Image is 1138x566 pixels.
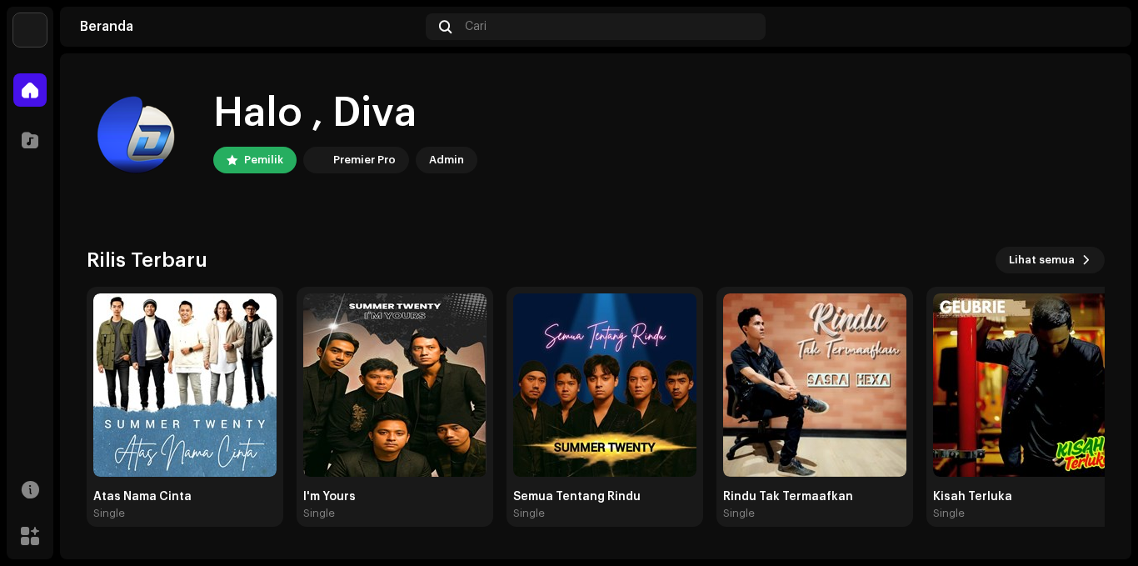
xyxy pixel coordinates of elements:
[333,150,396,170] div: Premier Pro
[244,150,283,170] div: Pemilik
[87,80,187,180] img: c5826f3d-2cc9-41a3-9be3-c6885c7dcd6b
[933,293,1116,477] img: 9e2364d2-6a61-41d0-9c43-9cc267101238
[80,20,419,33] div: Beranda
[93,293,277,477] img: 384018e1-364d-4b2b-90e9-4ed27a29811c
[996,247,1105,273] button: Lihat semua
[307,150,327,170] img: 64f15ab7-a28a-4bb5-a164-82594ec98160
[465,20,487,33] span: Cari
[213,87,477,140] div: Halo , Diva
[429,150,464,170] div: Admin
[513,490,696,503] div: Semua Tentang Rindu
[513,293,696,477] img: 48ff12b4-b8ed-4079-9dc3-e77d9d7f3519
[303,507,335,520] div: Single
[933,490,1116,503] div: Kisah Terluka
[513,507,545,520] div: Single
[93,507,125,520] div: Single
[723,507,755,520] div: Single
[303,490,487,503] div: I'm Yours
[723,490,906,503] div: Rindu Tak Termaafkan
[303,293,487,477] img: 394c9116-1274-4060-abe9-a4e3353617d3
[87,247,207,273] h3: Rilis Terbaru
[723,293,906,477] img: bb26920d-8691-4cdc-96b3-3b0f29dec22e
[1085,13,1111,40] img: c5826f3d-2cc9-41a3-9be3-c6885c7dcd6b
[93,490,277,503] div: Atas Nama Cinta
[933,507,965,520] div: Single
[13,13,47,47] img: 64f15ab7-a28a-4bb5-a164-82594ec98160
[1009,243,1075,277] span: Lihat semua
